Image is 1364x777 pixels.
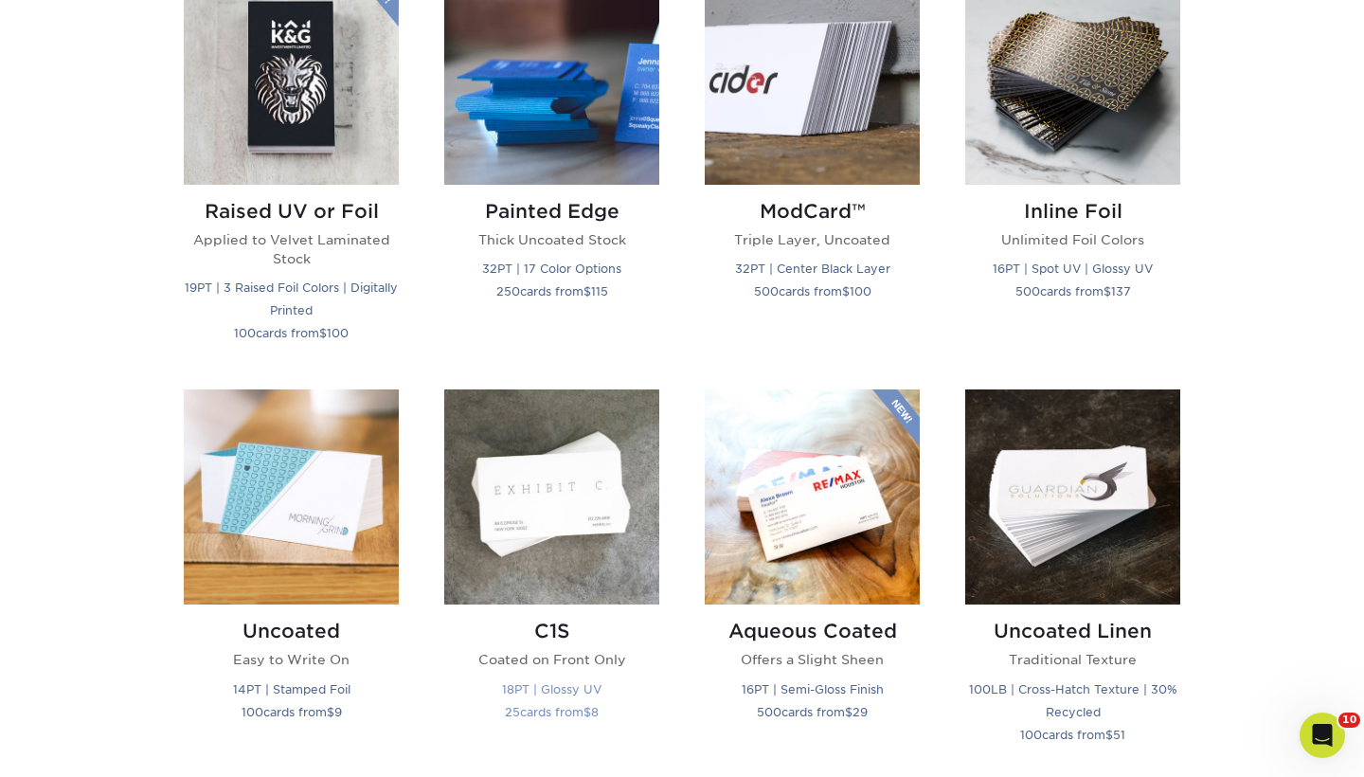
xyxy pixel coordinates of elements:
small: cards from [242,705,342,719]
span: $ [1104,284,1111,298]
small: cards from [1015,284,1131,298]
span: $ [583,705,591,719]
span: 100 [242,705,263,719]
p: Unlimited Foil Colors [965,230,1180,249]
p: Offers a Slight Sheen [705,650,920,669]
span: 100 [327,326,349,340]
span: 250 [496,284,520,298]
h2: Uncoated [184,620,399,642]
small: cards from [757,705,868,719]
span: 10 [1338,713,1360,728]
a: Uncoated Business Cards Uncoated Easy to Write On 14PT | Stamped Foil 100cards from$9 [184,389,399,768]
h2: Raised UV or Foil [184,200,399,223]
img: New Product [872,389,920,446]
span: $ [319,326,327,340]
small: 16PT | Spot UV | Glossy UV [993,262,1153,276]
small: 32PT | Center Black Layer [735,262,890,276]
span: 29 [852,705,868,719]
small: cards from [754,284,871,298]
span: 9 [334,705,342,719]
img: Uncoated Business Cards [184,389,399,605]
span: 100 [850,284,871,298]
p: Triple Layer, Uncoated [705,230,920,249]
span: 8 [591,705,599,719]
small: 100LB | Cross-Hatch Texture | 30% Recycled [969,682,1177,719]
small: 32PT | 17 Color Options [482,262,621,276]
p: Coated on Front Only [444,650,659,669]
p: Applied to Velvet Laminated Stock [184,230,399,269]
h2: ModCard™ [705,200,920,223]
span: 500 [754,284,779,298]
span: $ [1105,728,1113,742]
span: 500 [757,705,781,719]
h2: Painted Edge [444,200,659,223]
small: 14PT | Stamped Foil [233,682,350,696]
small: 16PT | Semi-Gloss Finish [742,682,884,696]
p: Thick Uncoated Stock [444,230,659,249]
iframe: Google Customer Reviews [5,719,161,770]
small: 19PT | 3 Raised Foil Colors | Digitally Printed [185,280,398,317]
small: 18PT | Glossy UV [502,682,601,696]
img: Aqueous Coated Business Cards [705,389,920,605]
img: C1S Business Cards [444,389,659,605]
span: $ [583,284,591,298]
small: cards from [505,705,599,719]
h2: Uncoated Linen [965,620,1180,642]
h2: C1S [444,620,659,642]
p: Traditional Texture [965,650,1180,669]
a: C1S Business Cards C1S Coated on Front Only 18PT | Glossy UV 25cards from$8 [444,389,659,768]
img: Uncoated Linen Business Cards [965,389,1180,605]
h2: Aqueous Coated [705,620,920,642]
p: Easy to Write On [184,650,399,669]
a: Uncoated Linen Business Cards Uncoated Linen Traditional Texture 100LB | Cross-Hatch Texture | 30... [965,389,1180,768]
a: Aqueous Coated Business Cards Aqueous Coated Offers a Slight Sheen 16PT | Semi-Gloss Finish 500ca... [705,389,920,768]
span: $ [327,705,334,719]
h2: Inline Foil [965,200,1180,223]
span: 100 [1020,728,1042,742]
small: cards from [496,284,608,298]
iframe: Intercom live chat [1300,713,1345,758]
small: cards from [234,326,349,340]
span: 500 [1015,284,1040,298]
small: cards from [1020,728,1125,742]
span: 25 [505,705,520,719]
span: 100 [234,326,256,340]
span: $ [845,705,852,719]
span: 115 [591,284,608,298]
span: 51 [1113,728,1125,742]
span: $ [842,284,850,298]
span: 137 [1111,284,1131,298]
